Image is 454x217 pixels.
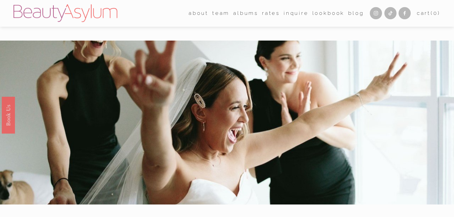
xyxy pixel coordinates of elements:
[233,8,258,19] a: albums
[212,8,230,19] a: folder dropdown
[284,8,309,19] a: Inquire
[212,9,230,18] span: team
[312,8,345,19] a: Lookbook
[370,7,382,19] a: Instagram
[262,8,280,19] a: Rates
[14,4,117,22] img: Beauty Asylum | Bridal Hair &amp; Makeup Charlotte &amp; Atlanta
[189,8,209,19] a: folder dropdown
[431,10,440,16] span: ( )
[433,10,438,16] span: 0
[384,7,397,19] a: TikTok
[2,97,15,134] a: Book Us
[348,8,364,19] a: Blog
[189,9,209,18] span: about
[417,9,440,18] a: Cart(0)
[399,7,411,19] a: Facebook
